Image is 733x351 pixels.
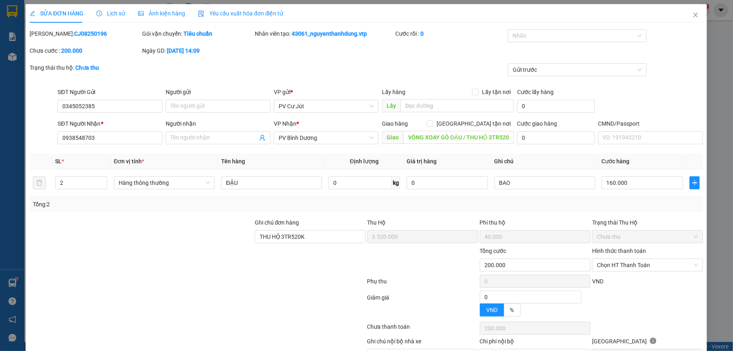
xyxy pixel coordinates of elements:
input: Cước lấy hàng [517,100,595,113]
span: Nơi nhận: [62,56,75,68]
span: Gửi trước [513,64,642,76]
div: Trạng thái thu hộ: [30,63,168,72]
button: delete [33,176,46,189]
span: Yêu cầu xuất hóa đơn điện tử [198,10,283,17]
input: Dọc đường [401,99,514,112]
span: Thu Hộ [367,219,386,226]
span: clock-circle [96,11,102,16]
div: CMND/Passport [599,119,703,128]
div: Giảm giá [366,293,479,320]
span: info-circle [650,338,657,344]
img: icon [198,11,205,17]
b: [DATE] 14:09 [167,47,200,54]
div: [GEOGRAPHIC_DATA] [592,337,703,349]
div: Chưa thanh toán [366,322,479,336]
span: kg [392,176,400,189]
span: Ảnh kiện hàng [138,10,185,17]
span: % [510,307,514,313]
span: VND [486,307,498,313]
div: Ngày GD: [142,46,253,55]
div: SĐT Người Nhận [58,119,163,128]
label: Cước lấy hàng [517,89,554,95]
span: PV Bình Dương [279,132,374,144]
input: Ghi Chú [494,176,595,189]
span: user-add [260,135,266,141]
span: VP Nhận [274,120,297,127]
span: Giá trị hàng [407,158,437,165]
span: PV Cư Jút [28,57,45,61]
span: [GEOGRAPHIC_DATA] tận nơi [433,119,514,128]
span: Tên hàng [221,158,245,165]
span: Hàng thông thường [119,177,210,189]
span: Nơi gửi: [8,56,17,68]
div: Tổng: 2 [33,200,283,209]
b: CJ08250196 [74,30,107,37]
span: PV Cư Jút [279,100,374,112]
div: SĐT Người Gửi [58,88,163,96]
th: Ghi chú [491,154,599,169]
span: close [693,12,699,18]
span: Chưa thu [597,231,699,243]
input: VD: Bàn, Ghế [221,176,322,189]
input: Ghi chú đơn hàng [255,230,366,243]
b: Tiêu chuẩn [183,30,212,37]
span: Giao [382,131,404,144]
div: Chi phí nội bộ [480,337,591,349]
span: Lịch sử [96,10,125,17]
div: Chưa cước : [30,46,141,55]
span: Đơn vị tính [114,158,144,165]
span: Lấy [382,99,401,112]
b: Chưa thu [75,64,99,71]
div: Phụ thu [366,277,479,291]
span: Tổng cước [480,248,507,254]
span: Lấy tận nơi [479,88,514,96]
div: Gói vận chuyển: [142,29,253,38]
span: Lấy hàng [382,89,406,95]
span: 14:09:25 [DATE] [77,36,114,43]
div: Phí thu hộ [480,218,591,230]
div: Người nhận [166,119,271,128]
div: [PERSON_NAME]: [30,29,141,38]
b: 200.000 [61,47,82,54]
span: VND [592,278,604,285]
label: Cước giao hàng [517,120,557,127]
b: 43061_nguyenthanhdung.vtp [292,30,367,37]
span: SỬA ĐƠN HÀNG [30,10,83,17]
span: edit [30,11,35,16]
input: Dọc đường [404,131,514,144]
span: SL [55,158,62,165]
label: Ghi chú đơn hàng [255,219,299,226]
span: Định lượng [350,158,379,165]
span: plus [690,180,700,186]
div: Nhân viên tạo: [255,29,394,38]
div: Ghi chú nội bộ nhà xe [367,337,478,349]
span: Cước hàng [602,158,630,165]
button: plus [690,176,700,189]
input: Cước giao hàng [517,131,595,144]
span: Giao hàng [382,120,408,127]
div: Cước rồi : [395,29,506,38]
button: Close [685,4,707,27]
div: Người gửi [166,88,271,96]
span: CJ08250196 [82,30,114,36]
span: picture [138,11,144,16]
span: Chọn HT Thanh Toán [597,259,699,271]
strong: BIÊN NHẬN GỬI HÀNG HOÁ [28,49,94,55]
img: logo [8,18,19,39]
strong: CÔNG TY TNHH [GEOGRAPHIC_DATA] 214 QL13 - P.26 - Q.BÌNH THẠNH - TP HCM 1900888606 [21,13,66,43]
b: 0 [420,30,424,37]
label: Hình thức thanh toán [592,248,646,254]
div: VP gửi [274,88,379,96]
div: Trạng thái Thu Hộ [592,218,703,227]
